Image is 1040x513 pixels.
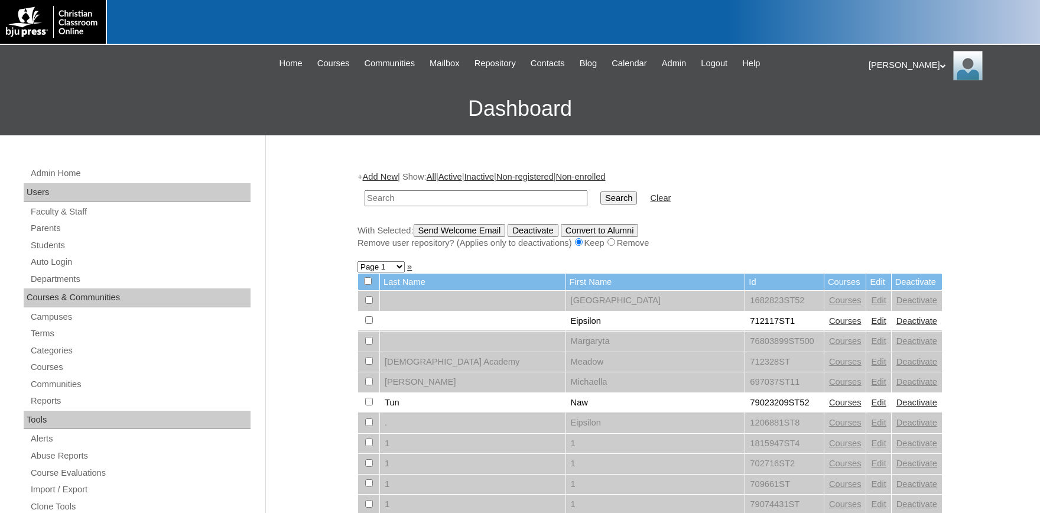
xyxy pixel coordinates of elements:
[30,431,251,446] a: Alerts
[30,272,251,287] a: Departments
[317,57,350,70] span: Courses
[566,311,745,332] td: Eipsilon
[745,434,824,454] td: 1815947ST4
[745,352,824,372] td: 712328ST
[745,291,824,311] td: 1682823ST52
[656,57,693,70] a: Admin
[30,449,251,463] a: Abuse Reports
[30,255,251,270] a: Auto Login
[829,357,862,366] a: Courses
[525,57,571,70] a: Contacts
[6,6,100,38] img: logo-white.png
[274,57,308,70] a: Home
[606,57,652,70] a: Calendar
[600,191,637,204] input: Search
[829,398,862,407] a: Courses
[30,326,251,341] a: Terms
[896,499,937,509] a: Deactivate
[566,352,745,372] td: Meadow
[363,172,398,181] a: Add New
[566,413,745,433] td: Eipsilon
[380,413,565,433] td: .
[30,482,251,497] a: Import / Export
[896,459,937,468] a: Deactivate
[871,316,886,326] a: Edit
[871,296,886,305] a: Edit
[566,372,745,392] td: Michaella
[871,418,886,427] a: Edit
[30,204,251,219] a: Faculty & Staff
[745,311,824,332] td: 712117ST1
[896,479,937,489] a: Deactivate
[30,343,251,358] a: Categories
[745,393,824,413] td: 79023209ST52
[30,310,251,324] a: Campuses
[829,479,862,489] a: Courses
[414,224,506,237] input: Send Welcome Email
[438,172,462,181] a: Active
[869,51,1028,80] div: [PERSON_NAME]
[380,274,565,291] td: Last Name
[896,377,937,387] a: Deactivate
[871,499,886,509] a: Edit
[896,357,937,366] a: Deactivate
[357,171,942,249] div: + | Show: | | | |
[365,190,587,206] input: Search
[566,475,745,495] td: 1
[430,57,460,70] span: Mailbox
[662,57,687,70] span: Admin
[829,439,862,448] a: Courses
[953,51,983,80] img: Karen Lawton
[424,57,466,70] a: Mailbox
[531,57,565,70] span: Contacts
[357,224,942,249] div: With Selected:
[30,238,251,253] a: Students
[496,172,554,181] a: Non-registered
[829,418,862,427] a: Courses
[892,274,942,291] td: Deactivate
[427,172,436,181] a: All
[380,475,565,495] td: 1
[30,221,251,236] a: Parents
[474,57,516,70] span: Repository
[6,82,1034,135] h3: Dashboard
[508,224,558,237] input: Deactivate
[30,166,251,181] a: Admin Home
[380,454,565,474] td: 1
[30,360,251,375] a: Courses
[871,479,886,489] a: Edit
[871,377,886,387] a: Edit
[896,439,937,448] a: Deactivate
[829,316,862,326] a: Courses
[736,57,766,70] a: Help
[745,413,824,433] td: 1206881ST8
[701,57,727,70] span: Logout
[566,454,745,474] td: 1
[357,237,942,249] div: Remove user repository? (Applies only to deactivations) Keep Remove
[566,291,745,311] td: [GEOGRAPHIC_DATA]
[279,57,303,70] span: Home
[829,459,862,468] a: Courses
[829,296,862,305] a: Courses
[829,336,862,346] a: Courses
[871,336,886,346] a: Edit
[745,332,824,352] td: 76803899ST500
[580,57,597,70] span: Blog
[742,57,760,70] span: Help
[380,393,565,413] td: Tun
[380,372,565,392] td: [PERSON_NAME]
[380,434,565,454] td: 1
[566,332,745,352] td: Margaryta
[561,224,639,237] input: Convert to Alumni
[566,434,745,454] td: 1
[24,411,251,430] div: Tools
[896,296,937,305] a: Deactivate
[896,398,937,407] a: Deactivate
[30,377,251,392] a: Communities
[871,357,886,366] a: Edit
[24,288,251,307] div: Courses & Communities
[871,459,886,468] a: Edit
[824,274,866,291] td: Courses
[358,57,421,70] a: Communities
[556,172,606,181] a: Non-enrolled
